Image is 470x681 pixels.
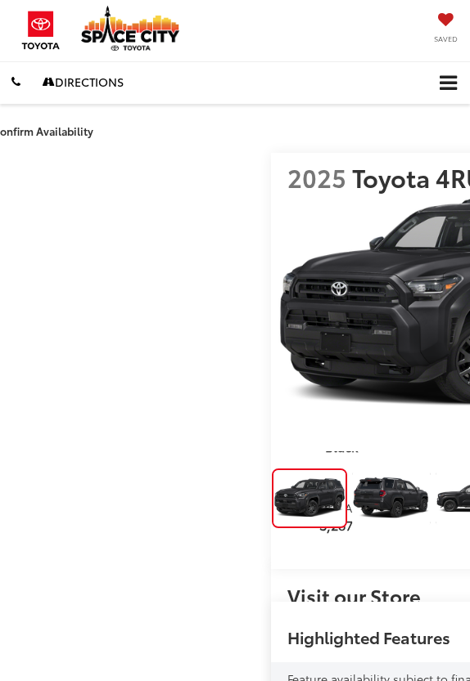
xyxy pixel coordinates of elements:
img: Toyota [12,6,70,55]
a: My Saved Vehicles [434,14,458,44]
a: Expand Photo 1 [352,468,431,528]
img: 2025 Toyota 4RUNNER SR5 [273,470,346,525]
button: Click to show site navigation [427,62,470,104]
img: 2025 Toyota 4RUNNER SR5 [351,468,432,528]
span: 2025 [287,159,346,195]
span: Saved [434,34,458,44]
a: Directions [31,61,135,103]
img: Space City Toyota [81,6,188,51]
h2: Highlighted Features [287,628,450,646]
a: Expand Photo 0 [272,468,347,528]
